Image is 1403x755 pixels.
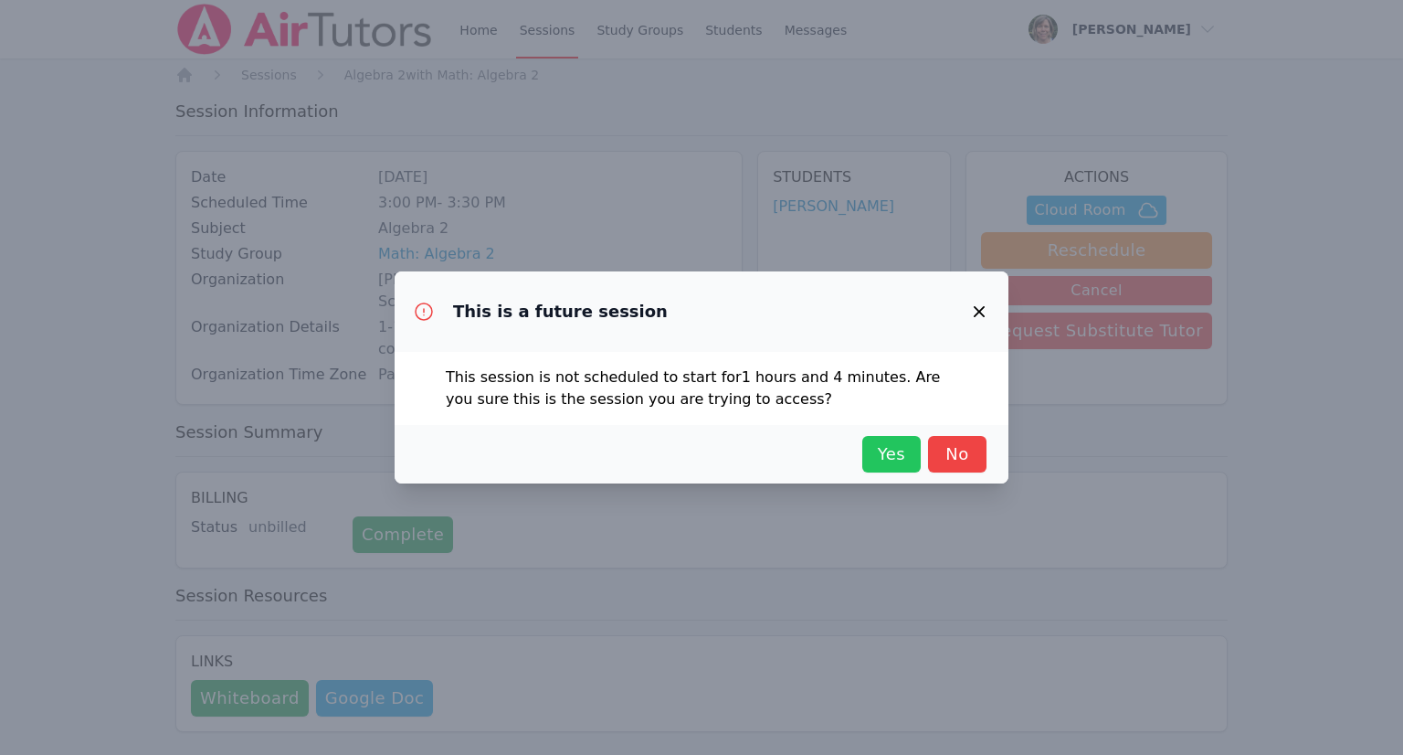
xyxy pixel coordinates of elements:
span: No [937,441,977,467]
button: No [928,436,986,473]
button: Yes [862,436,921,473]
span: Yes [871,441,912,467]
h3: This is a future session [453,301,668,323]
p: This session is not scheduled to start for 1 hours and 4 minutes . Are you sure this is the sessi... [446,367,957,410]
